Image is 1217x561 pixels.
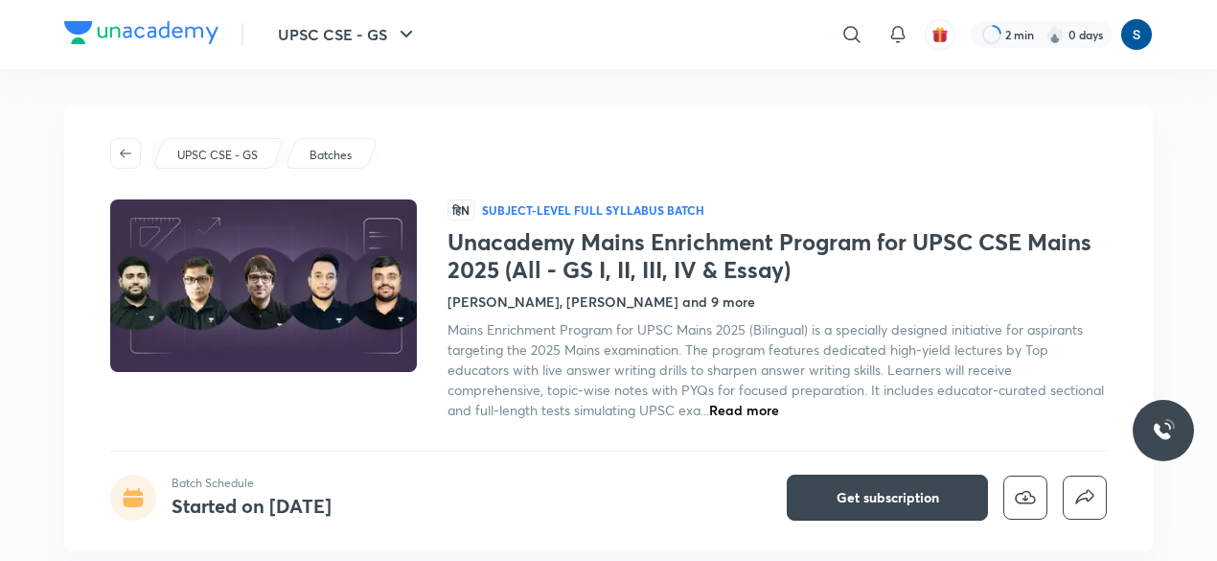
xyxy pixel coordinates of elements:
button: UPSC CSE - GS [266,15,429,54]
span: Get subscription [837,488,939,507]
img: streak [1045,25,1065,44]
img: ttu [1152,419,1175,442]
a: Batches [307,147,356,164]
button: avatar [925,19,955,50]
button: Get subscription [787,475,988,521]
p: Batch Schedule [172,475,332,492]
img: Company Logo [64,21,218,44]
h1: Unacademy Mains Enrichment Program for UPSC CSE Mains 2025 (All - GS I, II, III, IV & Essay) [448,228,1107,284]
a: UPSC CSE - GS [174,147,262,164]
h4: [PERSON_NAME], [PERSON_NAME] and 9 more [448,292,755,312]
span: Mains Enrichment Program for UPSC Mains 2025 (Bilingual) is a specially designed initiative for a... [448,320,1104,419]
span: Read more [709,401,779,419]
img: avatar [931,26,949,43]
span: हिN [448,199,474,221]
p: Batches [310,147,352,164]
a: Company Logo [64,21,218,49]
img: Thumbnail [107,198,420,374]
p: UPSC CSE - GS [177,147,258,164]
h4: Started on [DATE] [172,493,332,519]
img: simran kumari [1120,18,1153,51]
p: Subject-level full syllabus Batch [482,202,704,218]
